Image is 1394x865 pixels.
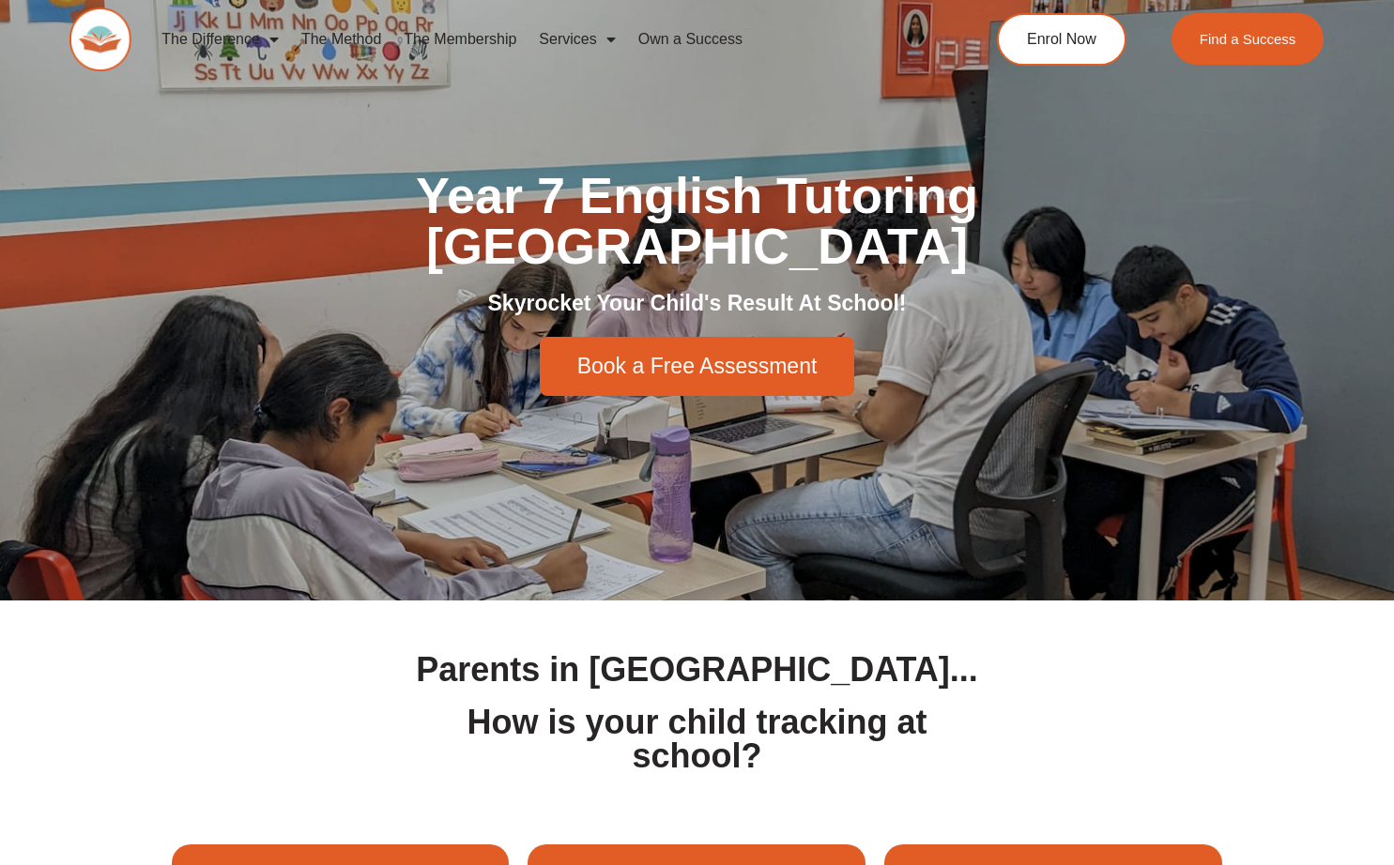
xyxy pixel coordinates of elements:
[290,18,392,61] a: The Method
[528,18,626,61] a: Services
[408,653,987,687] h1: Parents in [GEOGRAPHIC_DATA]...
[172,170,1223,271] h1: Year 7 English Tutoring [GEOGRAPHIC_DATA]
[150,18,925,61] nav: Menu
[577,356,818,377] span: Book a Free Assessment
[408,706,987,773] h1: How is your child tracking at school?
[627,18,754,61] a: Own a Success
[1172,13,1325,65] a: Find a Success
[1027,32,1096,47] span: Enrol Now
[1200,32,1296,46] span: Find a Success
[540,337,855,396] a: Book a Free Assessment
[172,290,1223,318] h2: Skyrocket Your Child's Result At School!
[150,18,290,61] a: The Difference
[997,13,1126,66] a: Enrol Now
[392,18,528,61] a: The Membership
